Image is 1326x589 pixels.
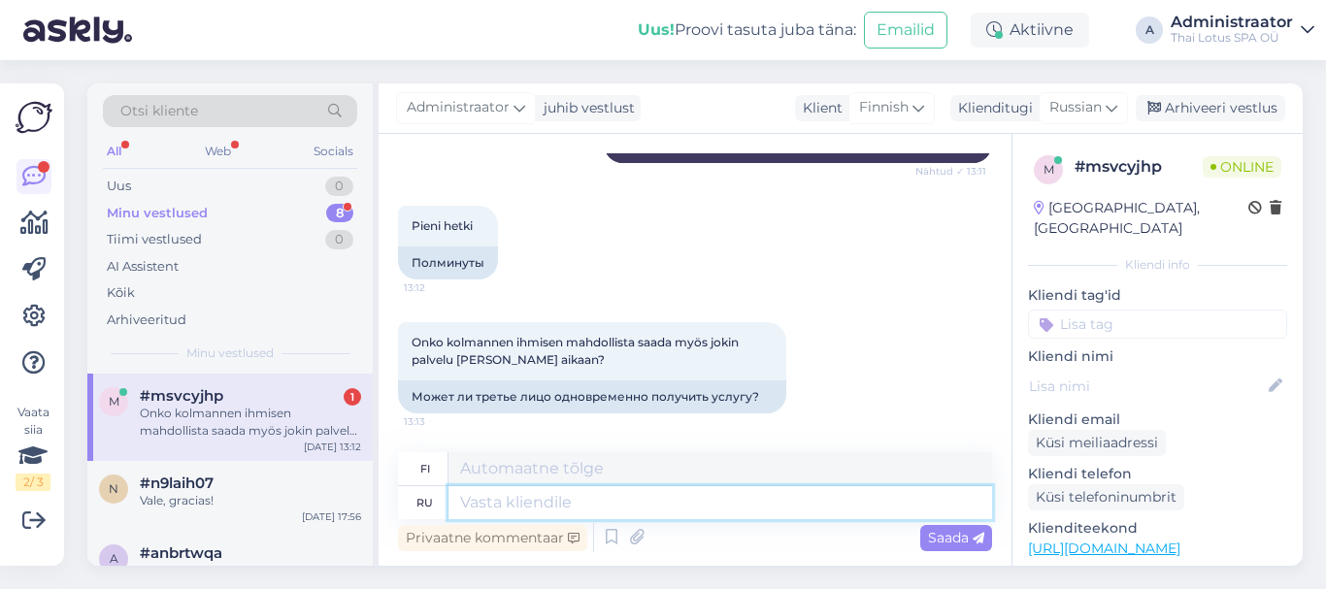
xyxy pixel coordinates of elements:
[109,394,119,409] span: m
[407,97,510,118] span: Administraator
[344,388,361,406] div: 1
[1171,15,1314,46] a: AdministraatorThai Lotus SPA OÜ
[1028,310,1287,339] input: Lisa tag
[140,544,222,562] span: #anbrtwqa
[398,380,786,413] div: Может ли третье лицо одновременно получить услугу?
[1028,464,1287,484] p: Kliendi telefon
[1075,155,1203,179] div: # msvcyjhp
[1136,95,1285,121] div: Arhiveeri vestlus
[1028,484,1184,510] div: Küsi telefoninumbrit
[1049,97,1102,118] span: Russian
[1028,518,1287,539] p: Klienditeekond
[120,101,198,121] span: Otsi kliente
[110,551,118,566] span: a
[107,177,131,196] div: Uus
[325,230,353,249] div: 0
[1171,30,1293,46] div: Thai Lotus SPA OÜ
[1044,162,1054,177] span: m
[859,97,909,118] span: Finnish
[913,164,986,179] span: Nähtud ✓ 13:11
[1028,409,1287,430] p: Kliendi email
[16,474,50,491] div: 2 / 3
[107,204,208,223] div: Minu vestlused
[310,139,357,164] div: Socials
[536,98,635,118] div: juhib vestlust
[186,344,274,362] span: Minu vestlused
[107,283,135,303] div: Kõik
[140,492,361,509] div: Vale, gracias!
[107,311,186,330] div: Arhiveeritud
[140,405,361,440] div: Onko kolmannen ihmisen mahdollista saada myös jokin palvelu [PERSON_NAME] aikaan?
[326,204,353,223] div: 8
[16,99,52,136] img: Askly Logo
[404,280,477,295] span: 13:12
[1028,256,1287,274] div: Kliendi info
[398,525,587,551] div: Privaatne kommentaar
[1028,565,1287,582] p: Vaata edasi ...
[950,98,1033,118] div: Klienditugi
[107,257,179,277] div: AI Assistent
[140,474,214,492] span: #n9laih07
[302,509,361,524] div: [DATE] 17:56
[103,139,125,164] div: All
[971,13,1089,48] div: Aktiivne
[140,562,361,579] div: Super aitahh
[16,404,50,491] div: Vaata siia
[325,177,353,196] div: 0
[416,486,433,519] div: ru
[420,452,430,485] div: fi
[864,12,947,49] button: Emailid
[107,230,202,249] div: Tiimi vestlused
[109,481,118,496] span: n
[201,139,235,164] div: Web
[398,246,498,279] div: Полминуты
[304,440,361,454] div: [DATE] 13:12
[404,414,477,429] span: 13:13
[412,335,742,367] span: Onko kolmannen ihmisen mahdollista saada myös jokin palvelu [PERSON_NAME] aikaan?
[638,18,856,42] div: Proovi tasuta juba täna:
[1171,15,1293,30] div: Administraator
[1034,198,1248,239] div: [GEOGRAPHIC_DATA], [GEOGRAPHIC_DATA]
[638,20,675,39] b: Uus!
[412,218,473,233] span: Pieni hetki
[1028,346,1287,367] p: Kliendi nimi
[1028,285,1287,306] p: Kliendi tag'id
[1029,376,1265,397] input: Lisa nimi
[928,529,984,546] span: Saada
[1136,16,1163,44] div: A
[795,98,843,118] div: Klient
[140,387,223,405] span: #msvcyjhp
[1203,156,1281,178] span: Online
[1028,540,1180,557] a: [URL][DOMAIN_NAME]
[1028,430,1166,456] div: Küsi meiliaadressi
